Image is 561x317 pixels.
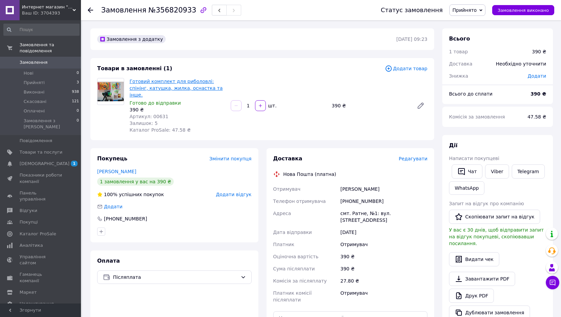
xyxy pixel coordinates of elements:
span: Покупець [97,155,128,162]
span: Маркет [20,289,37,295]
span: 121 [72,99,79,105]
span: Додати відгук [216,192,251,197]
span: Знижка [449,73,468,79]
button: Скопіювати запит на відгук [449,210,540,224]
div: Отримувач [339,238,429,250]
span: 3 [77,80,79,86]
a: Друк PDF [449,289,494,303]
span: 100% [104,192,117,197]
span: Доставка [273,155,303,162]
div: Повернутися назад [88,7,93,14]
div: Нова Пошта (платна) [282,171,338,178]
img: Готовий комплект для риболовлі: спінінг, катушка, жилка, оснастка та інше. [97,82,124,102]
span: Замовлення та повідомлення [20,42,81,54]
span: Управління сайтом [20,254,62,266]
span: Телефон отримувача [273,199,326,204]
div: [PERSON_NAME] [339,183,429,195]
span: [DEMOGRAPHIC_DATA] [20,161,69,167]
span: 938 [72,89,79,95]
a: Завантажити PDF [449,272,515,286]
time: [DATE] 09:23 [396,36,427,42]
span: Запит на відгук про компанію [449,201,524,206]
span: 0 [77,70,79,76]
span: Комісія за замовлення [449,114,505,120]
span: Аналітика [20,242,43,248]
span: Дії [449,142,457,149]
div: Отримувач [339,287,429,306]
span: Всього [449,35,470,42]
span: У вас є 30 днів, щоб відправити запит на відгук покупцеві, скопіювавши посилання. [449,227,544,246]
span: Додати [528,73,546,79]
input: Пошук [3,24,80,36]
span: Показники роботи компанії [20,172,62,184]
span: Оплачені [24,108,45,114]
div: [PHONE_NUMBER] [103,215,148,222]
span: Залишок: 5 [130,121,158,126]
div: 390 ₴ [130,106,225,113]
a: [PERSON_NAME] [97,169,136,174]
a: Telegram [512,164,545,179]
span: Покупці [20,219,38,225]
span: Замовлення з [PERSON_NAME] [24,118,77,130]
span: Редагувати [399,156,427,161]
span: Всього до сплати [449,91,493,97]
span: Замовлення [101,6,146,14]
span: Панель управління [20,190,62,202]
span: Интернет магазин "Рыбалка" [22,4,73,10]
div: 390 ₴ [532,48,546,55]
span: Замовлення [20,59,48,65]
span: Прийнято [452,7,477,13]
b: 390 ₴ [531,91,546,97]
div: Статус замовлення [381,7,443,14]
span: 47.58 ₴ [528,114,546,120]
div: шт. [267,102,277,109]
div: 390 ₴ [339,263,429,275]
span: Дата відправки [273,230,312,235]
span: Написати покупцеві [449,156,499,161]
button: Чат з покупцем [546,276,559,289]
span: Артикул: 00631 [130,114,168,119]
span: Платник комісії післяплати [273,290,312,302]
span: Скасовані [24,99,47,105]
span: Товари в замовленні (1) [97,65,172,72]
div: [DATE] [339,226,429,238]
button: Замовлення виконано [492,5,554,15]
span: Каталог ProSale [20,231,56,237]
a: Готовий комплект для риболовлі: спінінг, катушка, жилка, оснастка та інше. [130,79,223,98]
span: 1 товар [449,49,468,54]
span: 0 [77,118,79,130]
span: Прийняті [24,80,45,86]
span: Оплата [97,258,120,264]
span: Сума післяплати [273,266,315,271]
span: Товари та послуги [20,149,62,155]
button: Чат [452,164,482,179]
div: 1 замовлення у вас на 390 ₴ [97,178,174,186]
span: Готово до відправки [130,100,181,106]
span: Нові [24,70,33,76]
div: 390 ₴ [329,101,411,110]
span: Платник [273,242,294,247]
span: Відгуки [20,208,37,214]
a: Viber [485,164,509,179]
span: 0 [77,108,79,114]
div: 390 ₴ [339,250,429,263]
span: 1 [71,161,78,166]
span: Гаманець компанії [20,271,62,284]
span: Адреса [273,211,291,216]
span: Налаштування [20,301,54,307]
span: Оціночна вартість [273,254,318,259]
a: Редагувати [414,99,427,112]
span: Додати [104,204,122,209]
div: смт. Ратне, №1: вул. [STREET_ADDRESS] [339,207,429,226]
div: [PHONE_NUMBER] [339,195,429,207]
div: Ваш ID: 3704393 [22,10,81,16]
a: WhatsApp [449,181,484,195]
span: Каталог ProSale: 47.58 ₴ [130,127,191,133]
div: 27.80 ₴ [339,275,429,287]
span: Повідомлення [20,138,52,144]
div: Необхідно уточнити [492,56,550,71]
span: Замовлення виконано [498,8,549,13]
span: Післяплата [113,273,238,281]
span: Доставка [449,61,472,67]
span: Змінити покупця [209,156,252,161]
